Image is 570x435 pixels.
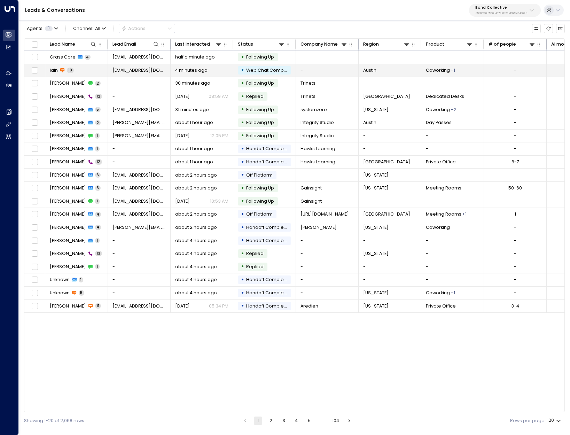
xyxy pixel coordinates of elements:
td: - [108,234,171,247]
div: • [241,274,244,285]
div: • [241,183,244,194]
span: New York [363,224,389,231]
div: • [241,104,244,115]
td: - [296,287,359,300]
span: about 2 hours ago [175,211,217,217]
div: 50-60 [508,185,522,191]
td: - [296,169,359,181]
button: Actions [119,24,175,33]
span: jade@mountainshoreproperties.com [112,172,166,178]
div: Button group with a nested menu [119,24,175,33]
button: Go to page 5 [305,417,313,425]
td: - [108,260,171,273]
button: Channel:All [71,24,108,33]
td: - [421,195,484,208]
span: Replied [246,93,264,99]
div: Last Interacted [175,40,222,48]
div: Company Name [300,40,348,48]
span: Coworking [426,107,450,113]
span: Alex Langlois [50,303,86,309]
p: 05:34 PM [209,303,228,309]
div: - [514,119,516,126]
div: • [241,261,244,272]
div: - [514,264,516,270]
span: Following Up [246,198,274,204]
div: Product [426,40,473,48]
span: Off Platform [246,211,273,217]
div: Private Office [451,290,455,296]
span: 19 [67,68,74,73]
span: All [95,26,100,31]
span: 12 [95,94,102,99]
span: about 4 hours ago [175,250,217,257]
span: Following Up [246,133,274,139]
span: about 1 hour ago [175,146,213,152]
span: 1 [95,264,100,269]
div: 1 [515,211,516,217]
span: l.l.gulbranson@gmail.com [112,224,166,231]
div: • [241,143,244,154]
span: about 4 hours ago [175,277,217,283]
p: Bond Collective [475,6,528,10]
span: Toggle select row [31,158,39,166]
span: Hawks Learning [300,159,335,165]
span: Coworking [426,290,450,296]
td: - [359,142,421,155]
span: 4 minutes ago [175,67,208,73]
button: Archived Leads [556,24,565,33]
span: about 4 hours ago [175,264,217,270]
div: Company Name [300,40,338,48]
span: Toggle select row [31,289,39,297]
span: Off Platform [246,172,273,178]
span: 3 [95,185,101,191]
span: Ellie Page [50,93,86,100]
span: Handoff Completed [246,146,291,152]
button: page 1 [254,417,262,425]
button: Bond Collectivee5c8f306-7b86-487b-8d28-d066bc04964e [469,4,541,17]
div: Lead Email [112,40,136,48]
div: Day Passes,Dedicated Desks [451,107,456,113]
span: 5 [79,290,84,295]
span: Toggle select row [31,79,39,87]
div: 6-7 [512,159,519,165]
div: • [241,117,244,128]
div: Last Interacted [175,40,210,48]
div: - [514,172,516,178]
div: Region [363,40,411,48]
div: - [514,107,516,113]
span: Kristen Keller [50,198,86,204]
span: Ellie Page [50,80,86,86]
div: • [241,52,244,63]
span: alyshia@inventoryai.io [112,133,166,139]
div: • [241,157,244,168]
span: Grass Care [50,54,76,60]
div: Actions [122,26,146,31]
span: https://404theater.com/ [300,211,349,217]
span: alanglois@aredien.com [112,303,166,309]
span: Handoff Completed [246,277,291,282]
span: New York [363,185,389,191]
span: Following Up [246,185,274,191]
span: 1 [95,146,100,152]
span: kkeller@gainsight.com [112,185,166,191]
span: Trinets [300,80,315,86]
span: Toggle select row [31,171,39,179]
span: New York [363,172,389,178]
span: Handoff Completed [246,290,291,296]
td: - [359,234,421,247]
span: iain@test.com [112,67,166,73]
span: Philadelphia [363,159,410,165]
span: Coworking [426,67,450,73]
span: New York [363,107,389,113]
span: Following Up [246,80,274,86]
div: Private Office [462,211,467,217]
span: Web Chat Completed [246,67,296,73]
div: - [514,93,516,100]
span: 31 minutes ago [175,107,209,113]
span: about 1 hour ago [175,159,213,165]
span: Toggle select row [31,145,39,153]
span: Handoff Completed [246,224,291,230]
div: • [241,301,244,311]
td: - [421,234,484,247]
span: Toggle select row [31,276,39,284]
